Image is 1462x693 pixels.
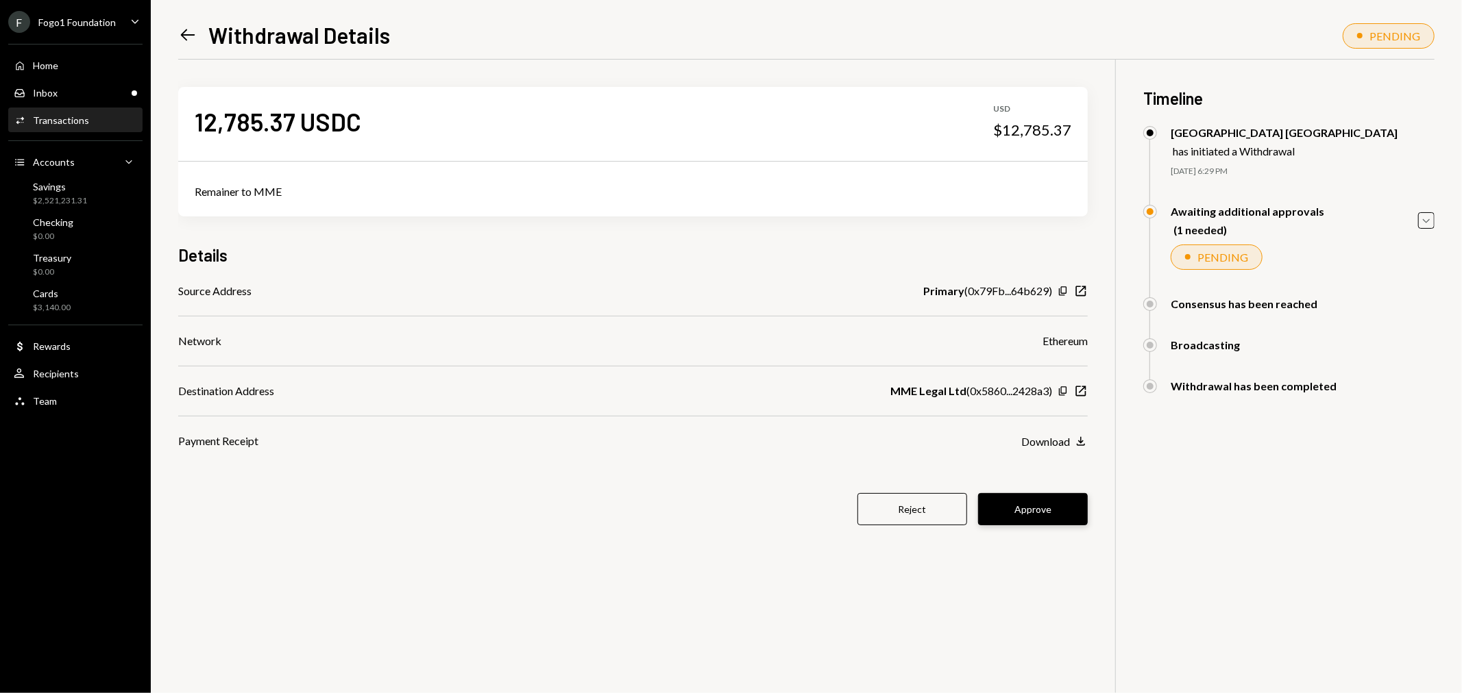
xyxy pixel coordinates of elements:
[1171,297,1317,310] div: Consensus has been reached
[923,283,964,299] b: Primary
[1171,126,1398,139] div: [GEOGRAPHIC_DATA] [GEOGRAPHIC_DATA]
[8,149,143,174] a: Accounts
[857,493,967,525] button: Reject
[33,340,71,352] div: Rewards
[33,195,87,207] div: $2,521,231.31
[195,106,361,137] div: 12,785.37 USDC
[1173,223,1324,236] div: (1 needed)
[1021,435,1070,448] div: Download
[1173,144,1398,157] div: has initiated a Withdrawal
[33,368,79,379] div: Recipients
[33,395,57,407] div: Team
[33,288,71,299] div: Cards
[1143,87,1435,110] h3: Timeline
[8,283,143,316] a: Cards$3,140.00
[208,21,390,49] h1: Withdrawal Details
[1171,338,1240,351] div: Broadcasting
[178,383,274,399] div: Destination Address
[178,433,258,449] div: Payment Receipt
[890,383,1052,399] div: ( 0x5860...2428a3 )
[33,216,73,228] div: Checking
[923,283,1052,299] div: ( 0x79Fb...64b629 )
[8,248,143,281] a: Treasury$0.00
[890,383,966,399] b: MME Legal Ltd
[978,493,1088,525] button: Approve
[1197,251,1248,264] div: PENDING
[195,184,1071,200] div: Remainer to MME
[178,333,221,349] div: Network
[8,388,143,413] a: Team
[33,60,58,71] div: Home
[33,87,58,99] div: Inbox
[8,177,143,210] a: Savings$2,521,231.31
[33,266,71,278] div: $0.00
[33,181,87,192] div: Savings
[1043,333,1088,349] div: Ethereum
[8,108,143,132] a: Transactions
[1021,434,1088,449] button: Download
[33,302,71,314] div: $3,140.00
[1171,379,1337,392] div: Withdrawal has been completed
[8,212,143,245] a: Checking$0.00
[178,244,228,266] h3: Details
[993,103,1071,115] div: USD
[1369,29,1420,42] div: PENDING
[33,156,75,168] div: Accounts
[33,231,73,242] div: $0.00
[1171,166,1435,177] div: [DATE] 6:29 PM
[8,11,30,33] div: F
[33,252,71,264] div: Treasury
[993,121,1071,140] div: $12,785.37
[8,53,143,77] a: Home
[38,16,116,28] div: Fogo1 Foundation
[8,80,143,105] a: Inbox
[8,361,143,386] a: Recipients
[1171,205,1324,218] div: Awaiting additional approvals
[8,333,143,358] a: Rewards
[178,283,252,299] div: Source Address
[33,114,89,126] div: Transactions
